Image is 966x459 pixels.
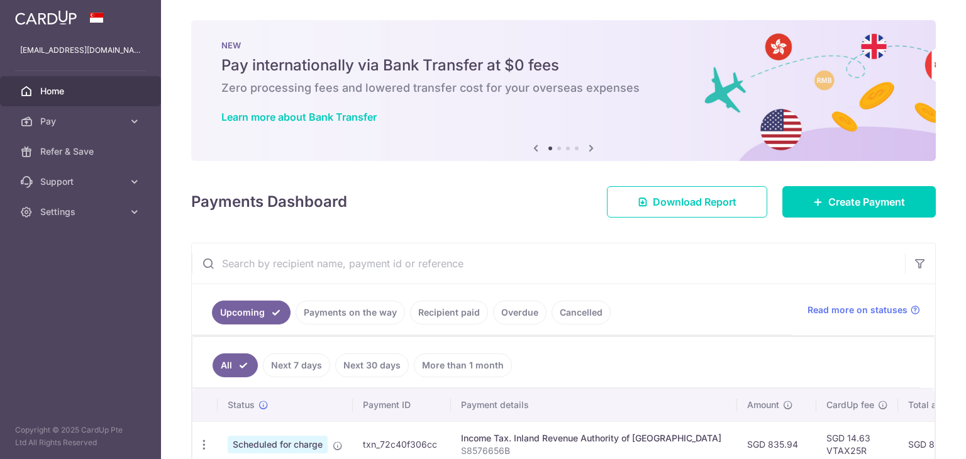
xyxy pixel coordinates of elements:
a: Read more on statuses [808,304,920,316]
span: Total amt. [908,399,950,411]
span: Create Payment [828,194,905,209]
span: Refer & Save [40,145,123,158]
a: Next 7 days [263,353,330,377]
span: Settings [40,206,123,218]
a: Create Payment [782,186,936,218]
h4: Payments Dashboard [191,191,347,213]
input: Search by recipient name, payment id or reference [192,243,905,284]
span: Amount [747,399,779,411]
a: Learn more about Bank Transfer [221,111,377,123]
th: Payment details [451,389,737,421]
a: Download Report [607,186,767,218]
p: [EMAIL_ADDRESS][DOMAIN_NAME] [20,44,141,57]
a: Next 30 days [335,353,409,377]
a: Cancelled [552,301,611,324]
a: All [213,353,258,377]
span: Support [40,175,123,188]
a: Overdue [493,301,547,324]
h6: Zero processing fees and lowered transfer cost for your overseas expenses [221,80,906,96]
p: S8576656B [461,445,727,457]
img: Bank transfer banner [191,20,936,161]
img: CardUp [15,10,77,25]
div: Income Tax. Inland Revenue Authority of [GEOGRAPHIC_DATA] [461,432,727,445]
a: Recipient paid [410,301,488,324]
span: Status [228,399,255,411]
span: Download Report [653,194,736,209]
span: Pay [40,115,123,128]
h5: Pay internationally via Bank Transfer at $0 fees [221,55,906,75]
a: More than 1 month [414,353,512,377]
iframe: Opens a widget where you can find more information [885,421,953,453]
span: Scheduled for charge [228,436,328,453]
th: Payment ID [353,389,451,421]
a: Payments on the way [296,301,405,324]
p: NEW [221,40,906,50]
span: Home [40,85,123,97]
span: Read more on statuses [808,304,908,316]
a: Upcoming [212,301,291,324]
span: CardUp fee [826,399,874,411]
